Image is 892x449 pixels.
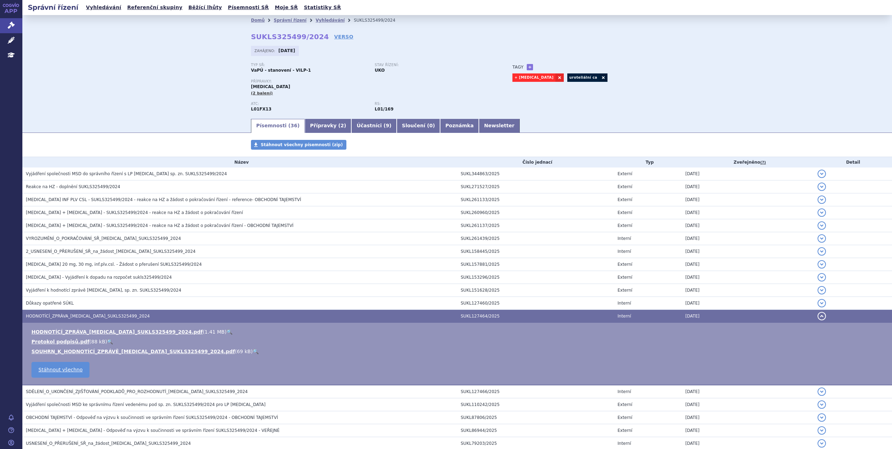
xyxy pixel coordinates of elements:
[31,328,885,335] li: ( )
[251,102,368,106] p: ATC:
[618,210,632,215] span: Externí
[251,33,329,41] strong: SUKLS325499/2024
[818,312,826,320] button: detail
[457,385,614,398] td: SUKL127466/2025
[26,171,227,176] span: Vyjádření společnosti MSD do správního řízení s LP PADCEV sp. zn. SUKLS325499/2024
[457,411,614,424] td: SUKL87806/2025
[682,271,814,284] td: [DATE]
[512,73,555,82] a: + [MEDICAL_DATA]
[682,232,814,245] td: [DATE]
[618,402,632,407] span: Externí
[440,119,479,133] a: Poznámka
[818,286,826,294] button: detail
[31,348,885,355] li: ( )
[253,349,259,354] a: 🔍
[479,119,520,133] a: Newsletter
[618,441,631,446] span: Interní
[457,284,614,297] td: SUKL151628/2025
[818,299,826,307] button: detail
[26,249,195,254] span: 2_USNESENÍ_O_PŘERUŠENÍ_SŘ_na_žádost_PADCEV_SUKLS325499_2024
[237,349,251,354] span: 69 kB
[618,389,631,394] span: Interní
[31,338,885,345] li: ( )
[618,223,632,228] span: Externí
[618,275,632,280] span: Externí
[567,73,599,82] a: uroteliální ca
[818,426,826,435] button: detail
[316,18,345,23] a: Vyhledávání
[26,288,181,293] span: Vyjádření k hodnotící zprávě PADCEV, sp. zn. SUKLS325499/2024
[26,236,181,241] span: VYROZUMĚNÍ_O_POKRAČOVÁNÍ_SŘ_PADCEV_SUKLS325499_2024
[682,219,814,232] td: [DATE]
[334,33,353,40] a: VERSO
[457,245,614,258] td: SUKL158445/2025
[26,301,74,306] span: Důkazy opatřené SÚKL
[251,68,311,73] strong: VaPÚ - stanovení - VILP-1
[818,170,826,178] button: detail
[375,107,394,112] strong: enfortumab vedotin
[340,123,344,128] span: 2
[818,273,826,281] button: detail
[457,232,614,245] td: SUKL261439/2025
[457,398,614,411] td: SUKL110242/2025
[818,208,826,217] button: detail
[457,157,614,168] th: Číslo jednací
[682,284,814,297] td: [DATE]
[457,310,614,323] td: SUKL127464/2025
[682,180,814,193] td: [DATE]
[618,236,631,241] span: Interní
[818,247,826,256] button: detail
[457,219,614,232] td: SUKL261137/2025
[251,107,272,112] strong: ENFORTUMAB VEDOTIN
[26,223,294,228] span: Padcev + Keytruda - SUKLS325499/2024 - reakce na HZ a žádost o pokračování řízení - OBCHODNÍ TAJE...
[305,119,351,133] a: Přípravky (2)
[614,157,682,168] th: Typ
[818,195,826,204] button: detail
[618,415,632,420] span: Externí
[457,206,614,219] td: SUKL260960/2025
[375,102,491,106] p: RS:
[618,288,632,293] span: Externí
[682,411,814,424] td: [DATE]
[251,63,368,67] p: Typ SŘ:
[457,424,614,437] td: SUKL86944/2025
[261,142,343,147] span: Stáhnout všechny písemnosti (zip)
[251,79,498,84] p: Přípravky:
[91,339,105,344] span: 88 kB
[26,314,150,319] span: HODNOTÍCÍ_ZPRÁVA_PADCEV_SUKLS325499_2024
[682,206,814,219] td: [DATE]
[22,157,457,168] th: Název
[26,184,120,189] span: Reakce na HZ - doplnění SUKLS325499/2024
[302,3,343,12] a: Statistiky SŘ
[22,2,84,12] h2: Správní řízení
[429,123,433,128] span: 0
[618,301,631,306] span: Interní
[818,221,826,230] button: detail
[682,398,814,411] td: [DATE]
[375,68,385,73] strong: UKO
[818,260,826,269] button: detail
[682,385,814,398] td: [DATE]
[397,119,440,133] a: Sloučení (0)
[760,160,766,165] abbr: (?)
[457,258,614,271] td: SUKL157881/2025
[290,123,297,128] span: 36
[682,258,814,271] td: [DATE]
[818,439,826,448] button: detail
[84,3,123,12] a: Vyhledávání
[354,15,404,26] li: SUKLS325499/2024
[226,329,232,335] a: 🔍
[618,314,631,319] span: Interní
[618,262,632,267] span: Externí
[457,180,614,193] td: SUKL271527/2025
[682,297,814,310] td: [DATE]
[31,362,89,378] a: Stáhnout všechno
[375,63,491,67] p: Stav řízení:
[682,310,814,323] td: [DATE]
[251,91,273,95] span: (2 balení)
[204,329,224,335] span: 1.41 MB
[818,413,826,422] button: detail
[226,3,271,12] a: Písemnosti SŘ
[618,171,632,176] span: Externí
[818,400,826,409] button: detail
